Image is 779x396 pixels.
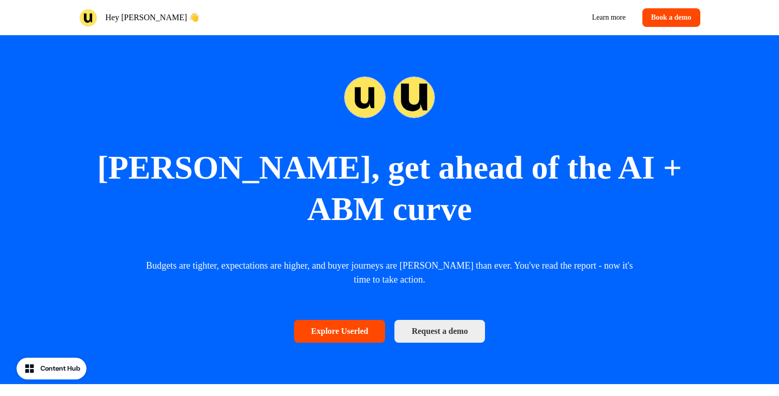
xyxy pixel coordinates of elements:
[97,149,682,227] span: [PERSON_NAME], get ahead of the AI + ABM curve
[106,11,200,24] p: Hey [PERSON_NAME] 👋
[40,363,80,374] div: Content Hub
[17,358,86,379] button: Content Hub
[394,320,484,343] a: Request a demo
[642,8,700,27] button: Book a demo
[584,8,634,27] a: Learn more
[294,320,385,343] a: Explore Userled
[141,259,638,287] p: Budgets are tighter, expectations are higher, and buyer journeys are [PERSON_NAME] than ever. You...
